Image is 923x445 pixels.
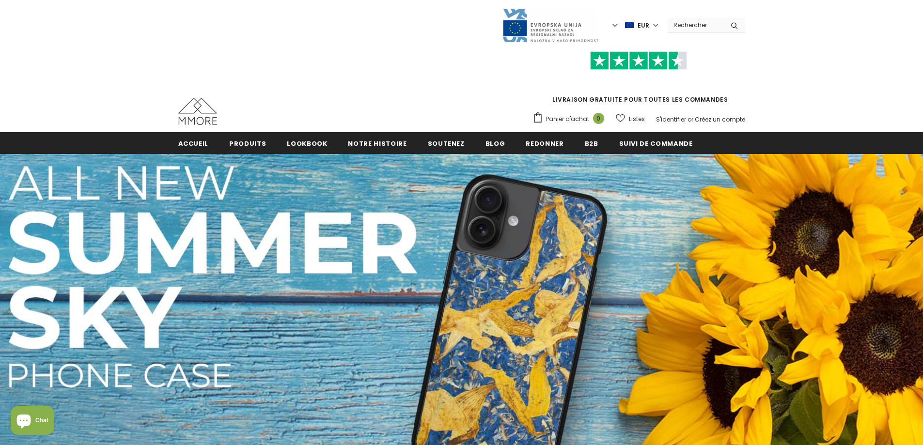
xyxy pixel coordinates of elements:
[8,406,57,437] inbox-online-store-chat: Shopify online store chat
[532,112,609,126] a: Panier d'achat 0
[585,139,598,148] span: B2B
[629,114,645,124] span: Listes
[287,132,327,154] a: Lookbook
[178,139,209,148] span: Accueil
[348,139,407,148] span: Notre histoire
[178,132,209,154] a: Accueil
[546,114,589,124] span: Panier d'achat
[668,18,723,32] input: Search Site
[619,139,693,148] span: Suivi de commande
[616,110,645,127] a: Listes
[428,139,465,148] span: soutenez
[638,21,649,31] span: EUR
[656,115,686,123] a: S'identifier
[428,132,465,154] a: soutenez
[502,21,599,29] a: Javni Razpis
[532,56,745,104] span: LIVRAISON GRATUITE POUR TOUTES LES COMMANDES
[485,139,505,148] span: Blog
[178,98,217,125] img: Cas MMORE
[348,132,407,154] a: Notre histoire
[485,132,505,154] a: Blog
[585,132,598,154] a: B2B
[619,132,693,154] a: Suivi de commande
[695,115,745,123] a: Créez un compte
[229,132,266,154] a: Produits
[526,139,563,148] span: Redonner
[532,70,745,95] iframe: Customer reviews powered by Trustpilot
[526,132,563,154] a: Redonner
[688,115,693,123] span: or
[229,139,266,148] span: Produits
[287,139,327,148] span: Lookbook
[502,8,599,43] img: Javni Razpis
[593,113,604,124] span: 0
[590,51,687,70] img: Faites confiance aux étoiles pilotes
